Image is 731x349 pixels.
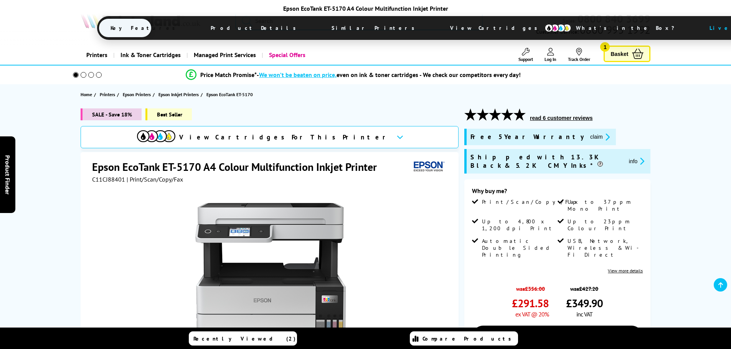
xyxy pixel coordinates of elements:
a: Add to Basket [472,326,643,348]
span: Epson Inkjet Printers [158,90,199,98]
button: read 6 customer reviews [528,115,595,121]
h1: Epson EcoTank ET-5170 A4 Colour Multifunction Inkjet Printer [92,160,384,174]
a: Epson Printers [123,90,153,98]
span: Epson EcoTank ET-5170 [206,90,253,98]
a: Home [81,90,94,98]
a: Epson EcoTank ET-5170 [206,90,255,98]
span: £291.58 [512,296,549,310]
span: inc VAT [576,310,592,318]
span: Basket [611,49,628,59]
span: View Cartridges [439,18,556,38]
span: Printers [100,90,115,98]
button: promo-description [627,157,647,165]
span: Ink & Toner Cartridges [120,45,181,65]
span: View Cartridges For This Printer [179,133,390,141]
span: Key Features [99,19,191,37]
span: Up to 23ppm Colour Print [568,218,641,232]
span: Automatic Double Sided Printing [482,238,556,258]
a: Epson Inkjet Printers [158,90,201,98]
span: Compare Products [422,335,515,342]
span: We won’t be beaten on price, [259,71,337,79]
span: Log In [545,56,556,62]
span: Free 5 Year Warranty [470,133,584,141]
span: was [566,281,603,292]
span: Home [81,90,92,98]
img: Epson EcoTank ET-5170 [195,198,346,349]
span: USB, Network, Wireless & Wi-Fi Direct [568,238,641,258]
li: modal_Promise [63,68,645,82]
span: 1 [600,42,610,52]
span: SALE - Save 18% [81,108,142,120]
a: Printers [100,90,117,98]
a: Log In [545,48,556,62]
a: Recently Viewed (2) [189,331,297,346]
img: cmyk-icon.svg [545,24,571,32]
span: What’s in the Box? [564,19,693,37]
span: Product Finder [4,155,12,194]
div: Epson EcoTank ET-5170 A4 Colour Multifunction Inkjet Printer [97,5,634,12]
span: Best Seller [145,108,192,120]
span: C11CJ88401 [92,175,125,183]
span: was [512,281,549,292]
strike: £356.00 [525,285,545,292]
span: Similar Printers [320,19,430,37]
span: Up to 37ppm Mono Print [568,198,641,212]
img: View Cartridges [137,130,175,142]
span: Up to 4,800 x 1,200 dpi Print [482,218,556,232]
a: Compare Products [410,331,518,346]
span: | Print/Scan/Copy/Fax [127,175,183,183]
span: £349.90 [566,296,603,310]
span: Shipped with 13.3K Black & 5.2K CMY Inks* [470,153,623,170]
div: - even on ink & toner cartridges - We check our competitors every day! [257,71,521,79]
span: Product Details [199,19,312,37]
a: Managed Print Services [186,45,262,65]
div: Why buy me? [472,187,643,198]
span: Print/Scan/Copy/Fax [482,198,581,205]
a: View more details [608,268,643,274]
a: Ink & Toner Cartridges [113,45,186,65]
span: Support [518,56,533,62]
strike: £427.20 [579,285,598,292]
a: Basket 1 [604,46,650,62]
span: Price Match Promise* [200,71,257,79]
span: Epson Printers [123,90,151,98]
button: promo-description [588,133,612,141]
img: Epson [411,160,446,174]
span: ex VAT @ 20% [515,310,549,318]
a: Printers [81,45,113,65]
a: Special Offers [262,45,311,65]
span: Recently Viewed (2) [193,335,296,342]
a: Support [518,48,533,62]
a: Track Order [568,48,590,62]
